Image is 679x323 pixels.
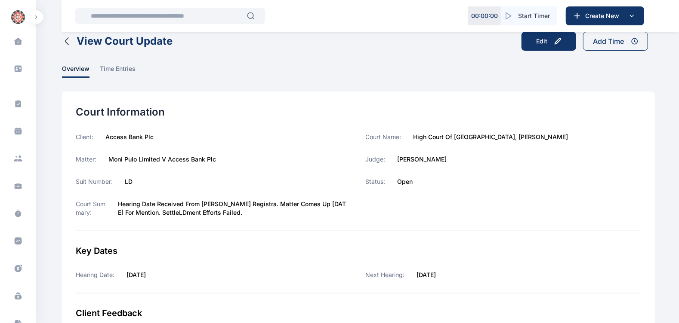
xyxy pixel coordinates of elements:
[365,271,404,279] label: Next Hearing:
[522,32,576,51] button: Edit
[62,34,173,48] button: View Court Update
[76,177,113,186] label: Suit Number:
[471,12,498,20] p: 00 : 00 : 00
[582,12,627,20] span: Create New
[501,6,557,25] button: Start Timer
[118,200,352,217] label: Hearing date received from [PERSON_NAME] Registra. Matter comes up [DATE] for mention. SettleLDme...
[100,64,136,78] span: time entries
[417,271,436,279] label: [DATE]
[105,133,154,141] label: Access Bank Plc
[108,155,216,164] label: Moni Pulo Limited V Access Bank Plc
[536,37,547,46] div: Edit
[125,177,133,186] label: LD
[77,34,173,48] span: View Court Update
[397,177,413,186] label: Open
[365,177,385,186] label: Status:
[365,133,401,141] label: Court Name:
[397,155,447,164] label: [PERSON_NAME]
[583,32,648,51] button: Add Time
[76,133,93,141] label: Client:
[76,105,641,119] div: Court Information
[127,271,146,278] label: [DATE]
[62,64,100,78] a: overview
[76,271,114,278] label: Hearing Date:
[566,6,644,25] button: Create New
[76,155,96,164] label: Matter:
[413,133,568,141] label: High Court of [GEOGRAPHIC_DATA], [PERSON_NAME]
[76,245,641,257] div: Key Dates
[76,200,106,217] label: Court Summary:
[62,64,90,78] span: overview
[518,12,550,20] span: Start Timer
[365,155,385,164] label: Judge:
[100,64,146,78] a: time entries
[76,307,641,319] div: Client Feedback
[593,36,624,46] div: Add Time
